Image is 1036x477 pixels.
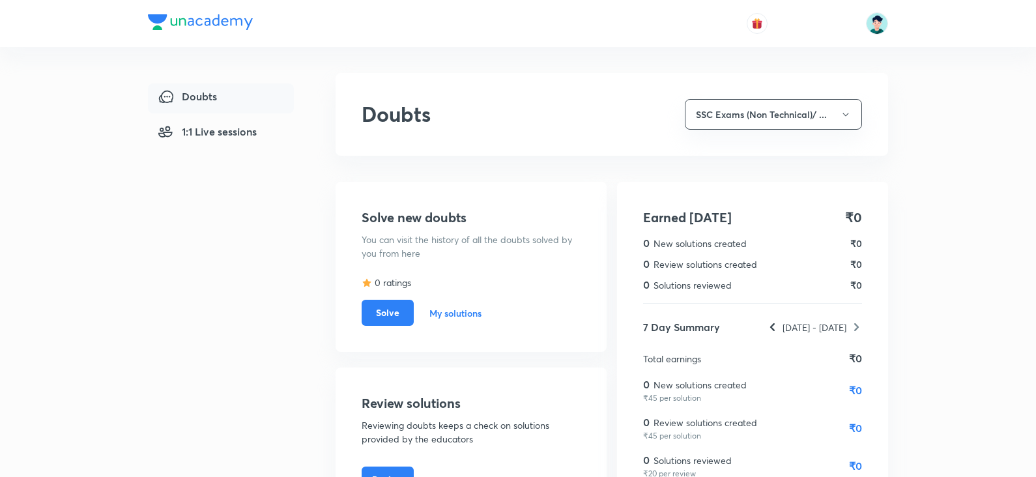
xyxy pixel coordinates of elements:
h5: 0 [643,277,651,293]
p: ₹45 per solution [643,392,747,404]
button: avatar [747,13,768,34]
p: Review solutions created [654,257,757,271]
p: ₹45 per solution [643,430,757,442]
h4: ₹0 [845,208,862,227]
p: New solutions created [654,378,747,392]
h6: ₹0 [850,257,862,271]
h4: Earned [DATE] [643,208,732,227]
span: Doubts [158,89,217,104]
img: Shamas Khan [866,12,888,35]
h6: ₹0 [850,237,862,250]
img: Company Logo [148,14,253,30]
p: [DATE] - [DATE] [783,321,846,334]
h5: 7 Day Summary [643,319,720,335]
a: My solutions [429,306,482,320]
h5: ₹0 [849,420,862,436]
h5: 0 [643,377,651,392]
h5: ₹0 [849,351,862,366]
button: Solve [362,300,414,326]
a: 1:1 Live sessions [148,119,294,149]
a: Doubts [148,83,294,113]
h2: Doubts [362,102,431,126]
p: You can visit the history of all the doubts solved by you from here [362,233,581,260]
p: Solutions reviewed [654,278,732,292]
p: Review solutions created [654,416,757,429]
p: 0 ratings [375,276,411,289]
h5: 0 [643,235,651,251]
h5: 0 [643,452,651,468]
p: Total earnings [643,352,701,366]
h4: Solve new doubts [362,208,467,227]
button: SSC Exams (Non Technical)/ ... [685,99,862,130]
span: 1:1 Live sessions [158,124,257,139]
h5: ₹0 [849,458,862,474]
p: New solutions created [654,237,747,250]
h5: 0 [643,256,651,272]
p: Reviewing doubts keeps a check on solutions provided by the educators [362,418,581,446]
h4: Review solutions [362,394,461,413]
p: Solutions reviewed [654,454,732,467]
h5: ₹0 [849,383,862,398]
a: Company Logo [148,14,253,33]
img: avatar [751,18,763,29]
h6: ₹0 [850,278,862,292]
h5: 0 [643,414,651,430]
